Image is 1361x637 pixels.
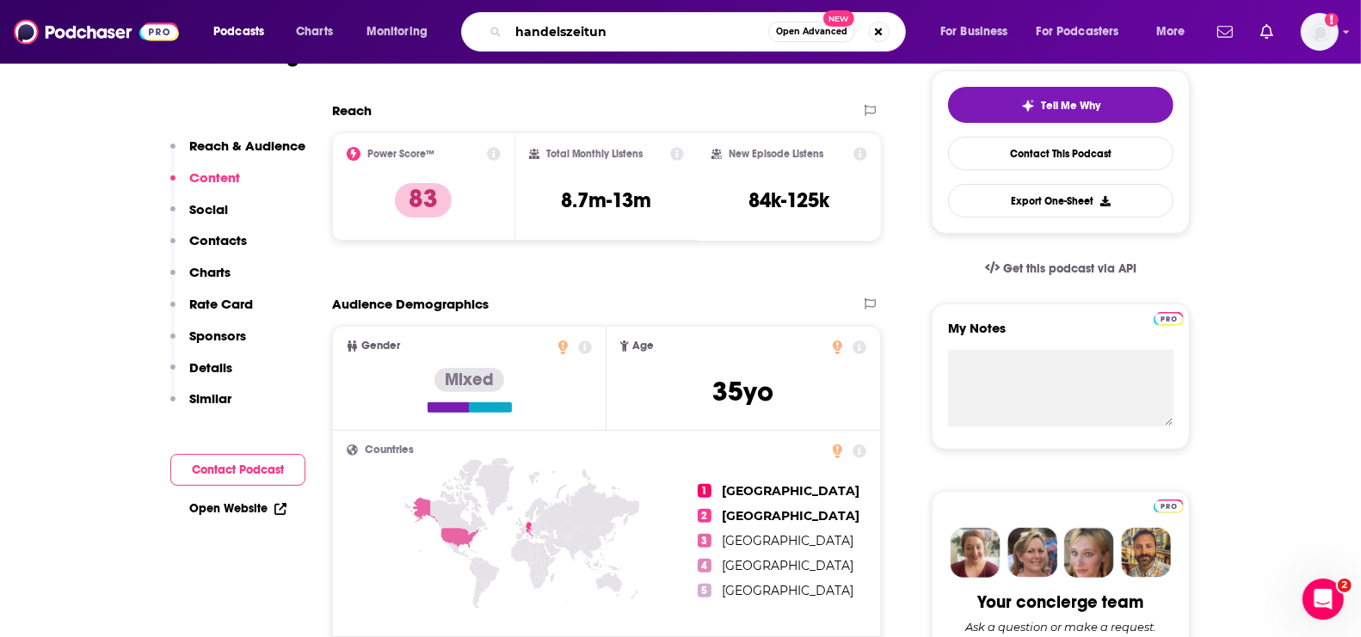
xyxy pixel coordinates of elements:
[170,169,240,201] button: Content
[508,18,768,46] input: Search podcasts, credits, & more...
[948,137,1173,170] a: Contact This Podcast
[170,264,231,296] button: Charts
[965,620,1156,634] div: Ask a question or make a request.
[170,359,232,391] button: Details
[1338,579,1352,592] span: 2
[722,558,853,573] span: [GEOGRAPHIC_DATA]
[189,201,228,217] p: Social
[366,20,428,44] span: Monitoring
[698,559,711,573] span: 4
[1154,309,1184,326] a: Pro website
[1042,99,1101,113] span: Tell Me Why
[1064,528,1114,578] img: Jules Profile
[1003,261,1136,276] span: Get this podcast via API
[189,296,253,312] p: Rate Card
[729,148,823,160] h2: New Episode Listens
[170,296,253,328] button: Rate Card
[1301,13,1339,51] button: Show profile menu
[189,232,247,248] p: Contacts
[170,232,247,264] button: Contacts
[332,102,372,119] h2: Reach
[928,18,1030,46] button: open menu
[170,201,228,233] button: Social
[170,390,231,422] button: Similar
[14,15,179,48] img: Podchaser - Follow, Share and Rate Podcasts
[332,296,489,312] h2: Audience Demographics
[296,20,333,44] span: Charts
[1210,17,1240,46] a: Show notifications dropdown
[776,28,847,36] span: Open Advanced
[1144,18,1207,46] button: open menu
[189,328,246,344] p: Sponsors
[546,148,644,160] h2: Total Monthly Listens
[698,534,711,548] span: 3
[1325,13,1339,27] svg: Add a profile image
[632,340,654,352] span: Age
[1007,528,1057,578] img: Barbara Profile
[213,20,264,44] span: Podcasts
[189,501,286,516] a: Open Website
[201,18,286,46] button: open menu
[1154,497,1184,513] a: Pro website
[1154,312,1184,326] img: Podchaser Pro
[823,10,854,27] span: New
[189,169,240,186] p: Content
[434,368,504,392] div: Mixed
[948,320,1173,350] label: My Notes
[1301,13,1339,51] img: User Profile
[1154,499,1184,513] img: Podchaser Pro
[978,591,1144,613] div: Your concierge team
[561,187,651,213] h3: 8.7m-13m
[395,183,452,217] p: 83
[1301,13,1339,51] span: Logged in as lemya
[1021,99,1035,113] img: tell me why sparkle
[365,444,414,456] span: Countries
[354,18,450,46] button: open menu
[971,248,1150,290] a: Get this podcast via API
[285,18,343,46] a: Charts
[189,359,232,376] p: Details
[698,484,711,498] span: 1
[698,584,711,597] span: 5
[189,390,231,407] p: Similar
[361,340,400,352] span: Gender
[170,328,246,359] button: Sponsors
[722,533,853,548] span: [GEOGRAPHIC_DATA]
[951,528,1001,578] img: Sydney Profile
[768,21,855,42] button: Open AdvancedNew
[722,483,859,499] span: [GEOGRAPHIC_DATA]
[722,583,853,598] span: [GEOGRAPHIC_DATA]
[1156,20,1185,44] span: More
[170,454,305,486] button: Contact Podcast
[189,138,305,154] p: Reach & Audience
[170,138,305,169] button: Reach & Audience
[1121,528,1171,578] img: Jon Profile
[749,187,830,213] h3: 84k-125k
[713,375,774,408] span: 35 yo
[948,184,1173,217] button: Export One-Sheet
[940,20,1008,44] span: For Business
[367,148,434,160] h2: Power Score™
[698,509,711,523] span: 2
[189,264,231,280] p: Charts
[1253,17,1280,46] a: Show notifications dropdown
[1037,20,1119,44] span: For Podcasters
[948,87,1173,123] button: tell me why sparkleTell Me Why
[1025,18,1144,46] button: open menu
[722,508,859,524] span: [GEOGRAPHIC_DATA]
[1302,579,1344,620] iframe: Intercom live chat
[477,12,922,52] div: Search podcasts, credits, & more...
